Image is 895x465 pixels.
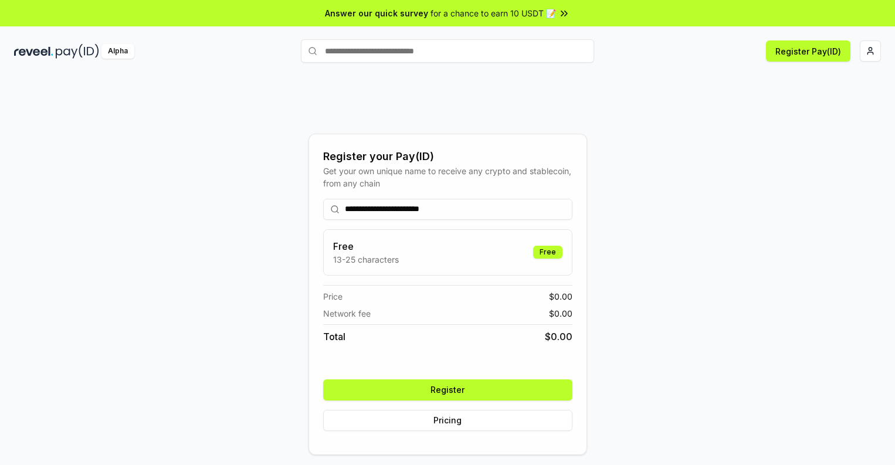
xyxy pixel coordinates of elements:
[323,165,572,189] div: Get your own unique name to receive any crypto and stablecoin, from any chain
[14,44,53,59] img: reveel_dark
[323,148,572,165] div: Register your Pay(ID)
[549,290,572,303] span: $ 0.00
[333,239,399,253] h3: Free
[56,44,99,59] img: pay_id
[766,40,850,62] button: Register Pay(ID)
[323,307,371,320] span: Network fee
[323,379,572,400] button: Register
[101,44,134,59] div: Alpha
[323,330,345,344] span: Total
[533,246,562,259] div: Free
[545,330,572,344] span: $ 0.00
[430,7,556,19] span: for a chance to earn 10 USDT 📝
[549,307,572,320] span: $ 0.00
[323,290,343,303] span: Price
[323,410,572,431] button: Pricing
[325,7,428,19] span: Answer our quick survey
[333,253,399,266] p: 13-25 characters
